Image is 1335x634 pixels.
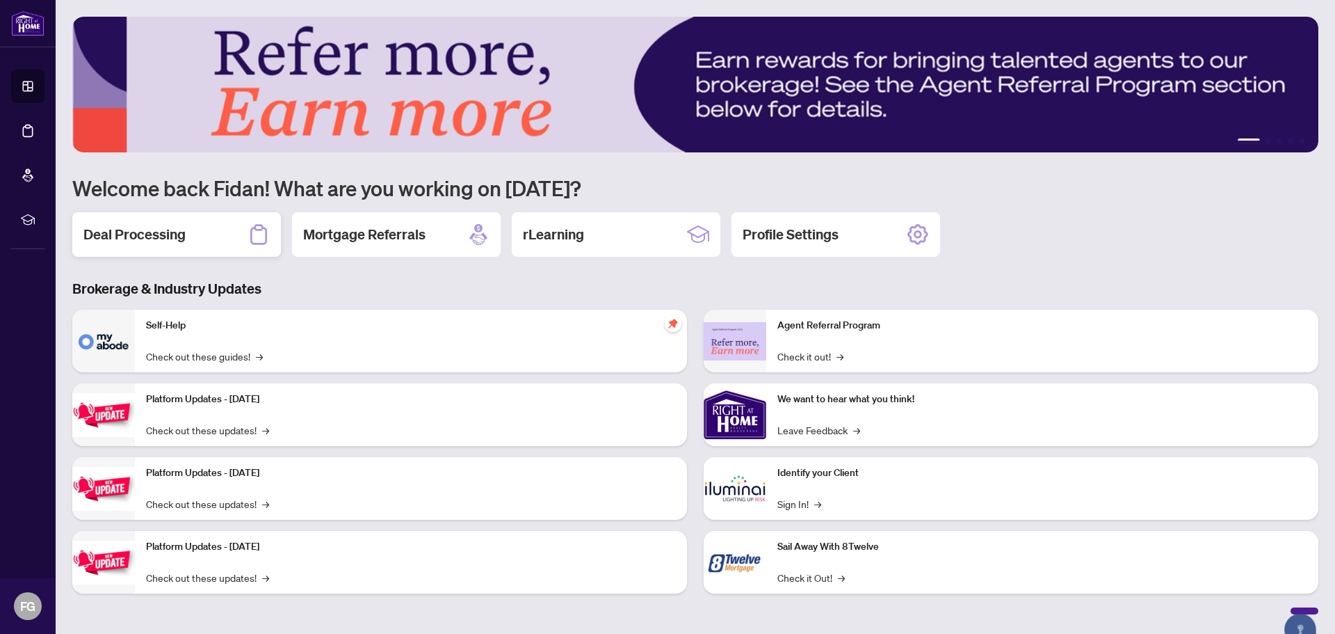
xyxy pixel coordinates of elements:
[704,322,766,360] img: Agent Referral Program
[1238,138,1260,144] button: 1
[20,596,35,616] span: FG
[262,570,269,585] span: →
[72,175,1318,201] h1: Welcome back Fidan! What are you working on [DATE]?
[777,318,1307,333] p: Agent Referral Program
[146,349,263,364] a: Check out these guides!→
[146,496,269,512] a: Check out these updates!→
[72,467,135,511] img: Platform Updates - July 8, 2025
[72,310,135,372] img: Self-Help
[72,393,135,437] img: Platform Updates - July 21, 2025
[777,422,860,438] a: Leave Feedback→
[146,570,269,585] a: Check out these updates!→
[72,541,135,585] img: Platform Updates - June 23, 2025
[665,315,681,332] span: pushpin
[262,422,269,438] span: →
[836,349,843,364] span: →
[777,349,843,364] a: Check it out!→
[72,279,1318,299] h3: Brokerage & Industry Updates
[838,570,845,585] span: →
[83,225,186,244] h2: Deal Processing
[704,383,766,446] img: We want to hear what you think!
[704,531,766,594] img: Sail Away With 8Twelve
[146,392,676,407] p: Platform Updates - [DATE]
[777,392,1307,407] p: We want to hear what you think!
[743,225,839,244] h2: Profile Settings
[11,10,44,36] img: logo
[146,318,676,333] p: Self-Help
[1277,138,1282,144] button: 3
[262,496,269,512] span: →
[72,17,1318,152] img: Slide 0
[1265,138,1271,144] button: 2
[1279,585,1321,627] button: Open asap
[256,349,263,364] span: →
[1288,138,1293,144] button: 4
[146,466,676,481] p: Platform Updates - [DATE]
[523,225,584,244] h2: rLearning
[1299,138,1304,144] button: 5
[814,496,821,512] span: →
[853,422,860,438] span: →
[146,539,676,555] p: Platform Updates - [DATE]
[777,496,821,512] a: Sign In!→
[704,457,766,520] img: Identify your Client
[146,422,269,438] a: Check out these updates!→
[777,570,845,585] a: Check it Out!→
[303,225,426,244] h2: Mortgage Referrals
[777,466,1307,481] p: Identify your Client
[777,539,1307,555] p: Sail Away With 8Twelve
